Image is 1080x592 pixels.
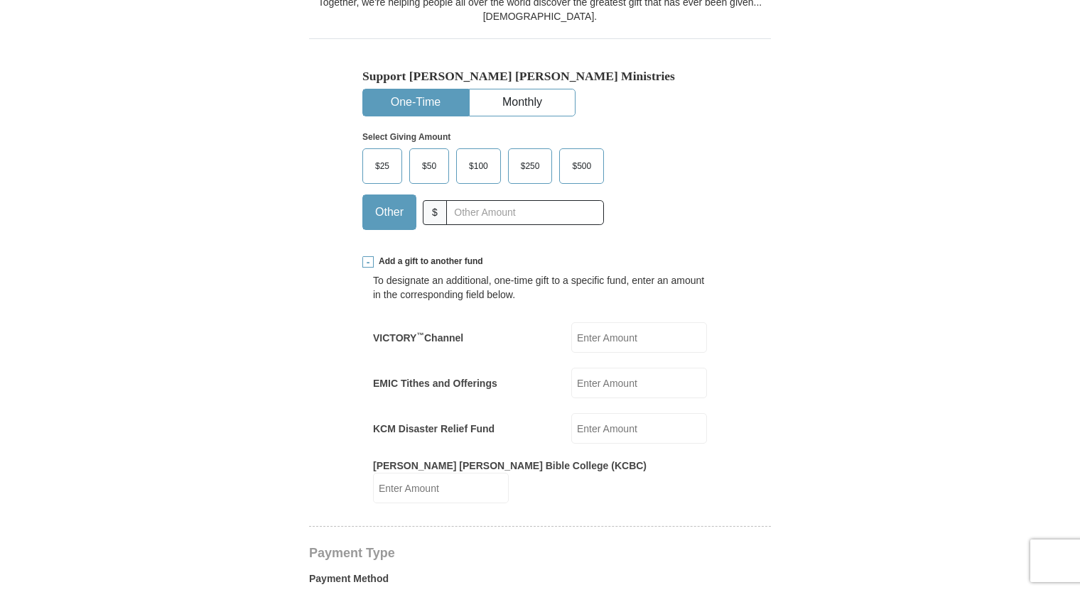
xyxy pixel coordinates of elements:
input: Other Amount [446,200,604,225]
button: One-Time [363,89,468,116]
span: $25 [368,155,396,177]
label: EMIC Tithes and Offerings [373,376,497,390]
label: [PERSON_NAME] [PERSON_NAME] Bible College (KCBC) [373,459,647,473]
sup: ™ [416,331,424,339]
span: $250 [514,155,547,177]
h5: Support [PERSON_NAME] [PERSON_NAME] Ministries [362,69,718,84]
label: KCM Disaster Relief Fund [373,422,495,436]
div: To designate an additional, one-time gift to a specific fund, enter an amount in the correspondin... [373,273,707,302]
span: $500 [565,155,598,177]
input: Enter Amount [373,473,509,503]
input: Enter Amount [571,413,707,444]
input: Enter Amount [571,322,707,353]
strong: Select Giving Amount [362,132,450,142]
span: Other [368,202,411,223]
h4: Payment Type [309,547,771,559]
button: Monthly [470,89,575,116]
span: $100 [462,155,495,177]
label: VICTORY Channel [373,331,463,345]
span: $50 [415,155,443,177]
input: Enter Amount [571,368,707,398]
span: Add a gift to another fund [374,256,483,268]
span: $ [423,200,447,225]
